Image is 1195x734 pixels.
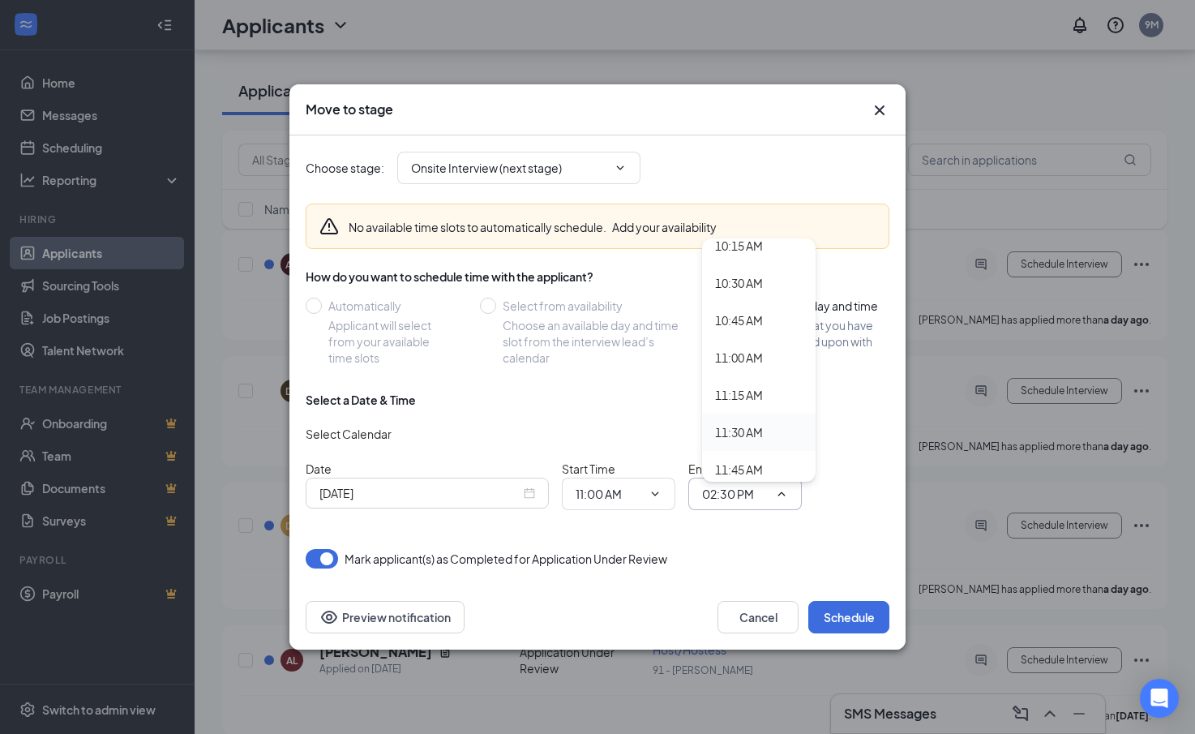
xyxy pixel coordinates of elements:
span: Mark applicant(s) as Completed for Application Under Review [345,549,667,569]
div: Select a Date & Time [306,392,416,408]
button: Schedule [808,601,889,633]
svg: Cross [870,101,889,120]
span: Choose stage : [306,159,384,177]
span: Start Time [562,461,615,476]
h3: Move to stage [306,101,393,118]
div: 11:15 AM [715,386,763,404]
div: 11:30 AM [715,423,763,441]
div: How do you want to schedule time with the applicant? [306,268,889,285]
div: 10:30 AM [715,274,763,292]
input: End time [702,485,769,503]
button: Close [870,101,889,120]
svg: Eye [319,607,339,627]
svg: Warning [319,217,339,236]
svg: ChevronUp [775,487,788,500]
div: 10:45 AM [715,311,763,329]
button: Cancel [717,601,799,633]
svg: ChevronDown [649,487,662,500]
button: Preview notificationEye [306,601,465,633]
span: Date [306,461,332,476]
input: Oct 17, 2025 [319,484,520,502]
button: Add your availability [612,219,717,235]
span: Select Calendar [306,427,392,441]
div: 10:15 AM [715,237,763,255]
input: Start time [576,485,642,503]
div: 11:00 AM [715,349,763,367]
svg: ChevronDown [614,161,627,174]
span: End Time [688,461,737,476]
div: Open Intercom Messenger [1140,679,1179,718]
div: No available time slots to automatically schedule. [349,219,717,235]
div: 11:45 AM [715,461,763,479]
